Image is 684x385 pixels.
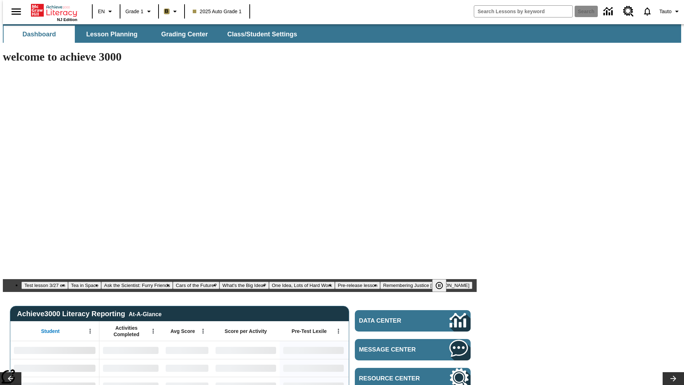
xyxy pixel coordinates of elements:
[21,282,68,289] button: Slide 1 Test lesson 3/27 en
[292,328,327,334] span: Pre-Test Lexile
[599,2,619,21] a: Data Center
[57,17,77,22] span: NJ Edition
[41,328,59,334] span: Student
[3,24,681,43] div: SubNavbar
[359,317,426,324] span: Data Center
[76,26,147,43] button: Lesson Planning
[162,341,212,359] div: No Data,
[359,375,428,382] span: Resource Center
[359,346,428,353] span: Message Center
[198,326,208,337] button: Open Menu
[657,5,684,18] button: Profile/Settings
[3,26,304,43] div: SubNavbar
[659,8,672,15] span: Tauto
[85,326,95,337] button: Open Menu
[162,359,212,377] div: No Data,
[99,341,162,359] div: No Data,
[31,3,77,17] a: Home
[86,30,138,38] span: Lesson Planning
[161,30,208,38] span: Grading Center
[663,372,684,385] button: Lesson carousel, Next
[129,310,161,318] div: At-A-Glance
[161,5,182,18] button: Boost Class color is light brown. Change class color
[3,50,477,63] h1: welcome to achieve 3000
[103,325,150,338] span: Activities Completed
[355,339,471,360] a: Message Center
[173,282,219,289] button: Slide 4 Cars of the Future?
[101,282,173,289] button: Slide 3 Ask the Scientist: Furry Friends
[193,8,242,15] span: 2025 Auto Grade 1
[432,279,454,292] div: Pause
[380,282,472,289] button: Slide 8 Remembering Justice O'Connor
[355,310,471,332] a: Data Center
[4,26,75,43] button: Dashboard
[98,8,105,15] span: EN
[227,30,297,38] span: Class/Student Settings
[148,326,159,337] button: Open Menu
[149,26,220,43] button: Grading Center
[638,2,657,21] a: Notifications
[619,2,638,21] a: Resource Center, Will open in new tab
[6,1,27,22] button: Open side menu
[219,282,269,289] button: Slide 5 What's the Big Idea?
[22,30,56,38] span: Dashboard
[474,6,572,17] input: search field
[225,328,267,334] span: Score per Activity
[170,328,195,334] span: Avg Score
[432,279,446,292] button: Pause
[17,310,162,318] span: Achieve3000 Literacy Reporting
[95,5,118,18] button: Language: EN, Select a language
[335,282,380,289] button: Slide 7 Pre-release lesson
[123,5,156,18] button: Grade: Grade 1, Select a grade
[222,26,303,43] button: Class/Student Settings
[333,326,344,337] button: Open Menu
[31,2,77,22] div: Home
[269,282,335,289] button: Slide 6 One Idea, Lots of Hard Work
[165,7,169,16] span: B
[125,8,144,15] span: Grade 1
[99,359,162,377] div: No Data,
[68,282,101,289] button: Slide 2 Tea in Space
